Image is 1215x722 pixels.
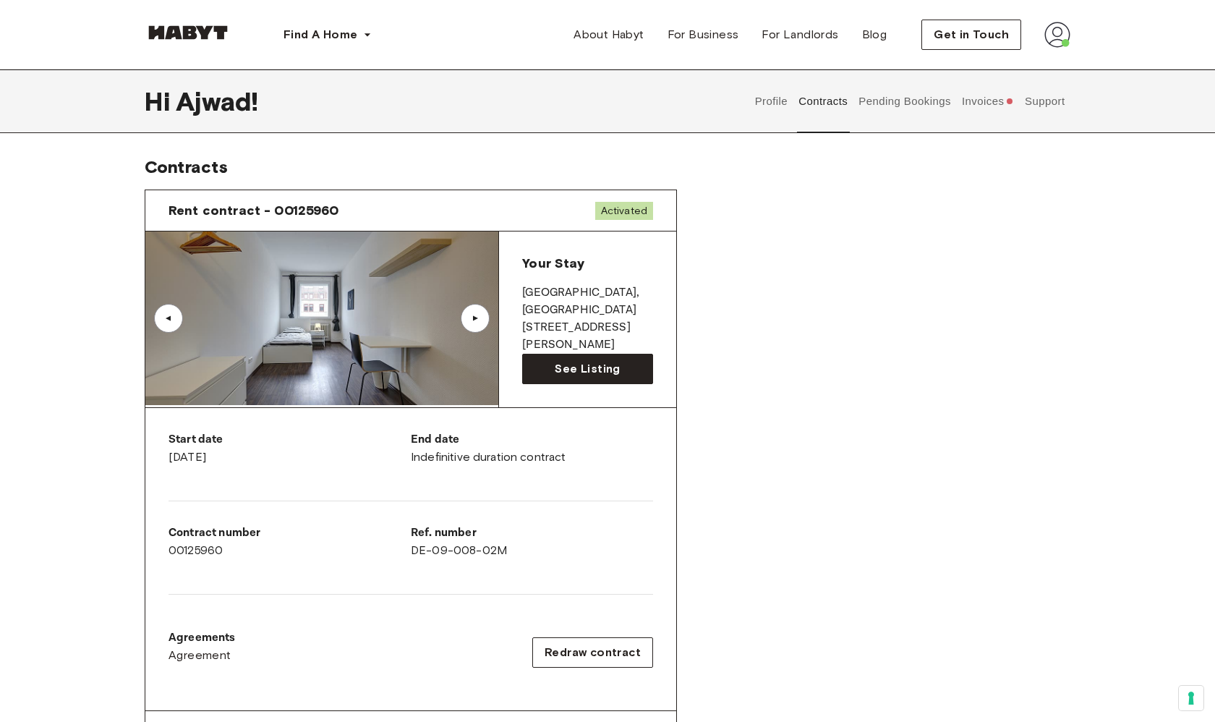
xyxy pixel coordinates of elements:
[750,20,850,49] a: For Landlords
[850,20,899,49] a: Blog
[283,26,357,43] span: Find A Home
[862,26,887,43] span: Blog
[169,629,236,647] p: Agreements
[145,25,231,40] img: Habyt
[1044,22,1070,48] img: avatar
[545,644,641,661] span: Redraw contract
[668,26,739,43] span: For Business
[161,314,176,323] div: ▲
[145,232,498,405] img: Image of the room
[411,431,653,449] p: End date
[169,524,411,559] div: 00125960
[169,431,411,466] div: [DATE]
[169,202,339,219] span: Rent contract - 00125960
[411,524,653,559] div: DE-09-008-02M
[272,20,383,49] button: Find A Home
[762,26,838,43] span: For Landlords
[145,156,228,177] span: Contracts
[960,69,1015,133] button: Invoices
[522,284,653,319] p: [GEOGRAPHIC_DATA] , [GEOGRAPHIC_DATA]
[934,26,1009,43] span: Get in Touch
[595,202,653,220] span: Activated
[1023,69,1067,133] button: Support
[921,20,1021,50] button: Get in Touch
[656,20,751,49] a: For Business
[145,86,176,116] span: Hi
[468,314,482,323] div: ▲
[522,354,653,384] a: See Listing
[411,524,653,542] p: Ref. number
[176,86,258,116] span: Ajwad !
[169,431,411,449] p: Start date
[532,637,653,668] button: Redraw contract
[555,360,620,378] span: See Listing
[522,255,584,271] span: Your Stay
[169,647,231,664] span: Agreement
[169,647,236,664] a: Agreement
[562,20,655,49] a: About Habyt
[857,69,953,133] button: Pending Bookings
[797,69,850,133] button: Contracts
[411,431,653,466] div: Indefinitive duration contract
[749,69,1070,133] div: user profile tabs
[1179,686,1203,710] button: Your consent preferences for tracking technologies
[169,524,411,542] p: Contract number
[522,319,653,354] p: [STREET_ADDRESS][PERSON_NAME]
[574,26,644,43] span: About Habyt
[753,69,790,133] button: Profile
